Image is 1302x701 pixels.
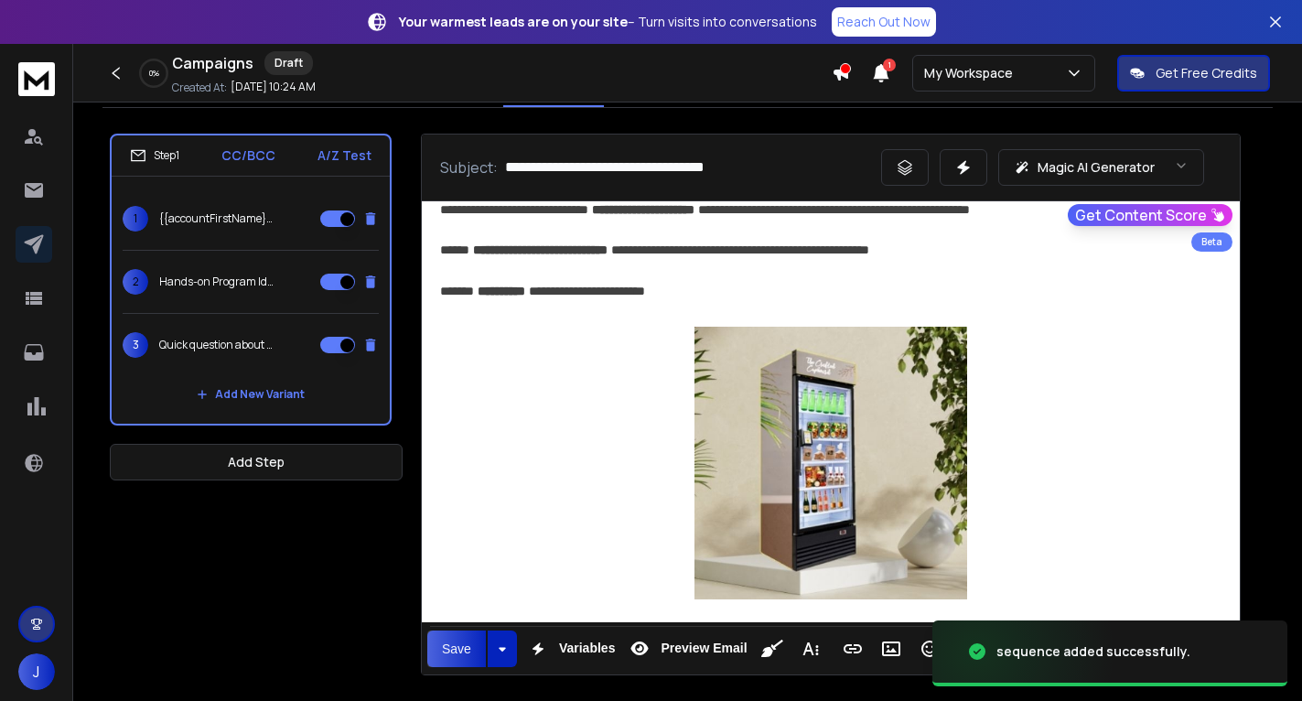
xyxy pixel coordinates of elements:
[123,332,148,358] span: 3
[924,64,1020,82] p: My Workspace
[832,7,936,37] a: Reach Out Now
[18,653,55,690] button: J
[1038,158,1155,177] p: Magic AI Generator
[1068,204,1232,226] button: Get Content Score
[912,631,947,667] button: Emoticons
[18,62,55,96] img: logo
[159,275,276,289] p: Hands-on Program Idea for Students
[521,631,619,667] button: Variables
[427,631,486,667] button: Save
[440,156,498,178] p: Subject:
[264,51,313,75] div: Draft
[755,631,790,667] button: Clean HTML
[130,147,179,164] div: Step 1
[159,211,276,226] p: {{accountFirstName}}, No-cost healthy snack + drink option for your students
[159,338,276,352] p: Quick question about {{companyName}}
[221,146,275,165] p: CC/BCC
[793,631,828,667] button: More Text
[837,13,931,31] p: Reach Out Now
[555,641,619,656] span: Variables
[1191,232,1232,252] div: Beta
[172,81,227,95] p: Created At:
[998,149,1204,186] button: Magic AI Generator
[883,59,896,71] span: 1
[110,134,392,426] li: Step1CC/BCCA/Z Test1{{accountFirstName}}, No-cost healthy snack + drink option for your students2...
[657,641,750,656] span: Preview Email
[149,68,159,79] p: 0 %
[1156,64,1257,82] p: Get Free Credits
[231,80,316,94] p: [DATE] 10:24 AM
[622,631,750,667] button: Preview Email
[110,444,403,480] button: Add Step
[123,269,148,295] span: 2
[835,631,870,667] button: Insert Link (⌘K)
[123,206,148,232] span: 1
[317,146,371,165] p: A/Z Test
[182,376,319,413] button: Add New Variant
[1117,55,1270,92] button: Get Free Credits
[399,13,817,31] p: – Turn visits into conversations
[399,13,628,30] strong: Your warmest leads are on your site
[996,642,1190,661] div: sequence added successfully.
[172,52,253,74] h1: Campaigns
